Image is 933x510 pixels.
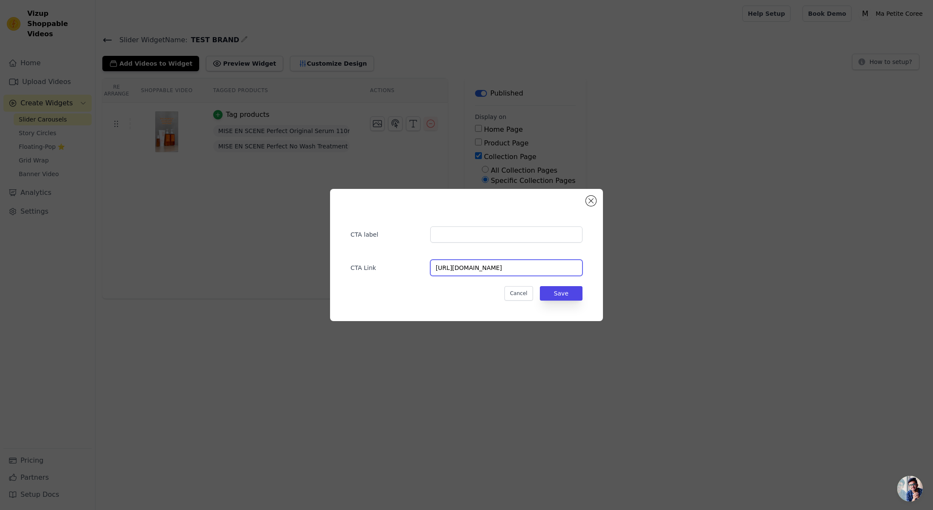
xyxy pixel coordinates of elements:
[351,227,423,239] label: CTA label
[351,260,423,272] label: CTA Link
[897,476,923,501] a: Open chat
[504,286,533,301] button: Cancel
[586,196,596,206] button: Close modal
[540,286,582,301] button: Save
[430,260,582,276] input: https://example.com/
